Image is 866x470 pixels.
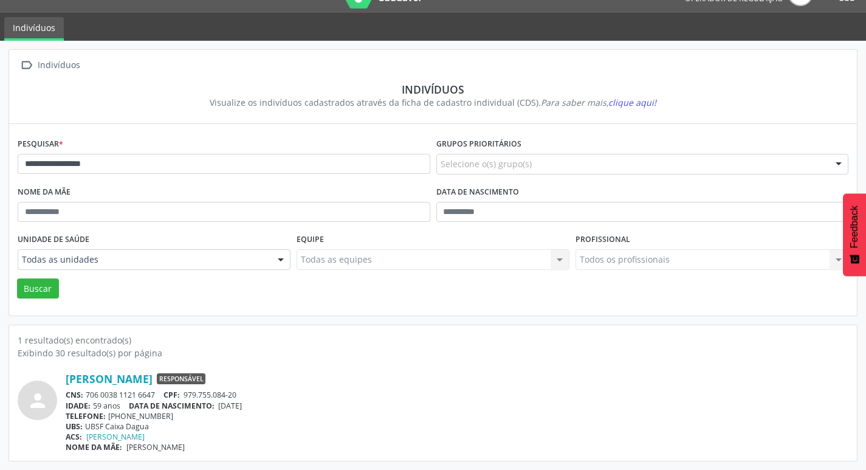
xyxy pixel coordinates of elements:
span: IDADE: [66,401,91,411]
button: Feedback - Mostrar pesquisa [843,193,866,276]
div: Indivíduos [35,57,82,74]
span: 979.755.084-20 [184,390,236,400]
button: Buscar [17,278,59,299]
div: 1 resultado(s) encontrado(s) [18,334,848,347]
label: Profissional [576,230,630,249]
span: clique aqui! [608,97,656,108]
label: Equipe [297,230,324,249]
i:  [18,57,35,74]
label: Pesquisar [18,135,63,154]
a: Indivíduos [4,17,64,41]
label: Data de nascimento [436,183,519,202]
div: [PHONE_NUMBER] [66,411,848,421]
span: ACS: [66,432,82,442]
span: CNS: [66,390,83,400]
div: Visualize os indivíduos cadastrados através da ficha de cadastro individual (CDS). [26,96,840,109]
a:  Indivíduos [18,57,82,74]
span: TELEFONE: [66,411,106,421]
label: Unidade de saúde [18,230,89,249]
div: 706 0038 1121 6647 [66,390,848,400]
div: Indivíduos [26,83,840,96]
span: Todas as unidades [22,254,266,266]
div: UBSF Caixa Dagua [66,421,848,432]
span: [PERSON_NAME] [126,442,185,452]
span: UBS: [66,421,83,432]
label: Grupos prioritários [436,135,521,154]
div: Exibindo 30 resultado(s) por página [18,347,848,359]
a: [PERSON_NAME] [86,432,145,442]
i: Para saber mais, [541,97,656,108]
span: [DATE] [218,401,242,411]
span: Feedback [849,206,860,248]
label: Nome da mãe [18,183,70,202]
span: Selecione o(s) grupo(s) [441,157,532,170]
span: CPF: [163,390,180,400]
span: NOME DA MÃE: [66,442,122,452]
i: person [27,390,49,412]
div: 59 anos [66,401,848,411]
span: Responsável [157,373,205,384]
span: DATA DE NASCIMENTO: [129,401,215,411]
a: [PERSON_NAME] [66,372,153,385]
